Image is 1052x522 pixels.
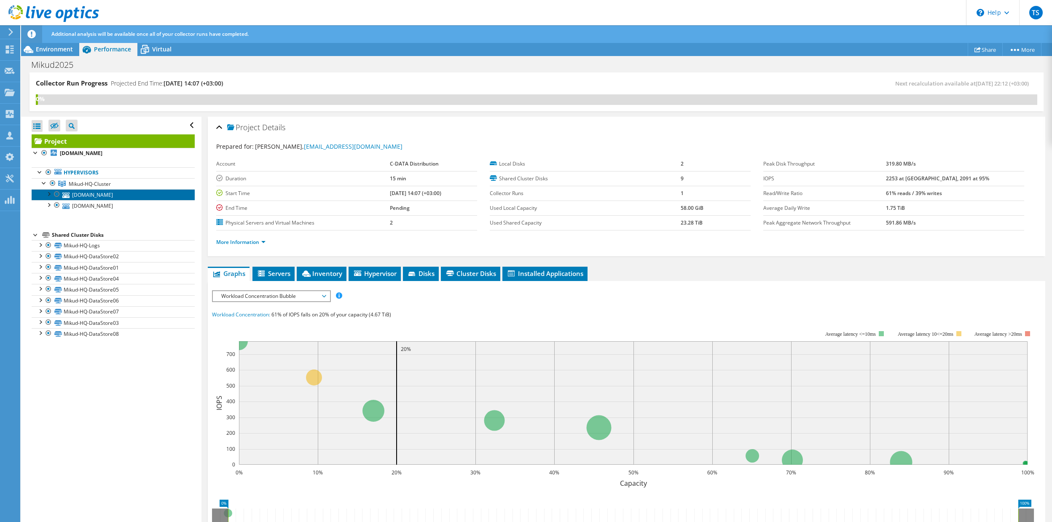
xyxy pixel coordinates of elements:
label: Read/Write Ratio [763,189,886,198]
b: Pending [390,204,410,211]
h4: Projected End Time: [111,79,223,88]
span: [DATE] 22:12 (+03:00) [976,80,1029,87]
text: 90% [944,469,954,476]
text: 0 [232,461,235,468]
span: Environment [36,45,73,53]
b: 2 [681,160,684,167]
a: [DOMAIN_NAME] [32,148,195,159]
a: Mikud-HQ-DataStore05 [32,284,195,295]
text: Capacity [620,479,647,488]
tspan: Average latency 10<=20ms [898,331,953,337]
text: IOPS [215,396,224,410]
label: Peak Aggregate Network Throughput [763,219,886,227]
span: Virtual [152,45,172,53]
label: Start Time [216,189,390,198]
a: Mikud-HQ-DataStore04 [32,273,195,284]
label: Collector Runs [490,189,681,198]
span: Details [262,122,285,132]
b: C-DATA Distribution [390,160,439,167]
span: Mikud-HQ-Cluster [69,180,111,187]
text: 700 [226,351,235,358]
svg: \n [977,9,984,16]
a: [EMAIL_ADDRESS][DOMAIN_NAME] [304,142,403,150]
a: Mikud-HQ-DataStore02 [32,251,195,262]
text: 40% [549,469,559,476]
tspan: Average latency <=10ms [825,331,876,337]
b: 2253 at [GEOGRAPHIC_DATA], 2091 at 95% [886,175,989,182]
span: Cluster Disks [445,269,496,278]
b: 319.80 MB/s [886,160,916,167]
text: Average latency >20ms [974,331,1022,337]
b: [DATE] 14:07 (+03:00) [390,190,441,197]
label: Local Disks [490,160,681,168]
text: 50% [628,469,639,476]
text: 0% [236,469,243,476]
a: Hypervisors [32,167,195,178]
label: Shared Cluster Disks [490,174,681,183]
b: 23.28 TiB [681,219,703,226]
b: 2 [390,219,393,226]
a: Mikud-HQ-DataStore07 [32,306,195,317]
label: Used Shared Capacity [490,219,681,227]
b: [DOMAIN_NAME] [60,150,102,157]
text: 300 [226,414,235,421]
b: 58.00 GiB [681,204,703,211]
span: TS [1029,6,1043,19]
span: Disks [407,269,435,278]
span: [PERSON_NAME], [255,142,403,150]
label: Used Local Capacity [490,204,681,212]
a: Mikud-HQ-DataStore06 [32,295,195,306]
text: 60% [707,469,717,476]
text: 10% [313,469,323,476]
span: Performance [94,45,131,53]
span: Additional analysis will be available once all of your collector runs have completed. [51,30,249,37]
label: Peak Disk Throughput [763,160,886,168]
b: 61% reads / 39% writes [886,190,942,197]
text: 100% [1021,469,1034,476]
text: 600 [226,366,235,373]
text: 70% [786,469,796,476]
a: Mikud-HQ-Cluster [32,178,195,189]
label: Account [216,160,390,168]
span: Servers [257,269,290,278]
text: 20% [392,469,402,476]
a: Share [968,43,1003,56]
b: 1.75 TiB [886,204,905,211]
label: End Time [216,204,390,212]
label: Prepared for: [216,142,254,150]
a: Mikud-HQ-DataStore01 [32,262,195,273]
div: Shared Cluster Disks [52,230,195,240]
b: 591.86 MB/s [886,219,916,226]
b: 1 [681,190,684,197]
span: 61% of IOPS falls on 20% of your capacity (4.67 TiB) [271,311,391,318]
a: Mikud-HQ-DataStore03 [32,317,195,328]
a: Mikud-HQ-Logs [32,240,195,251]
a: Project [32,134,195,148]
div: 0% [36,94,38,104]
span: Project [227,123,260,132]
b: 15 min [390,175,406,182]
h1: Mikud2025 [27,60,86,70]
span: Workload Concentration: [212,311,270,318]
a: More [1002,43,1041,56]
a: Mikud-HQ-DataStore08 [32,328,195,339]
text: 400 [226,398,235,405]
span: Workload Concentration Bubble [217,291,325,301]
b: 9 [681,175,684,182]
text: 100 [226,445,235,452]
span: Graphs [212,269,245,278]
span: Inventory [301,269,342,278]
span: [DATE] 14:07 (+03:00) [164,79,223,87]
text: 500 [226,382,235,389]
text: 30% [470,469,480,476]
label: Physical Servers and Virtual Machines [216,219,390,227]
text: 200 [226,429,235,436]
a: [DOMAIN_NAME] [32,189,195,200]
a: [DOMAIN_NAME] [32,200,195,211]
span: Installed Applications [507,269,583,278]
text: 20% [401,345,411,353]
span: Next recalculation available at [895,80,1033,87]
a: More Information [216,238,266,246]
span: Hypervisor [353,269,397,278]
label: IOPS [763,174,886,183]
